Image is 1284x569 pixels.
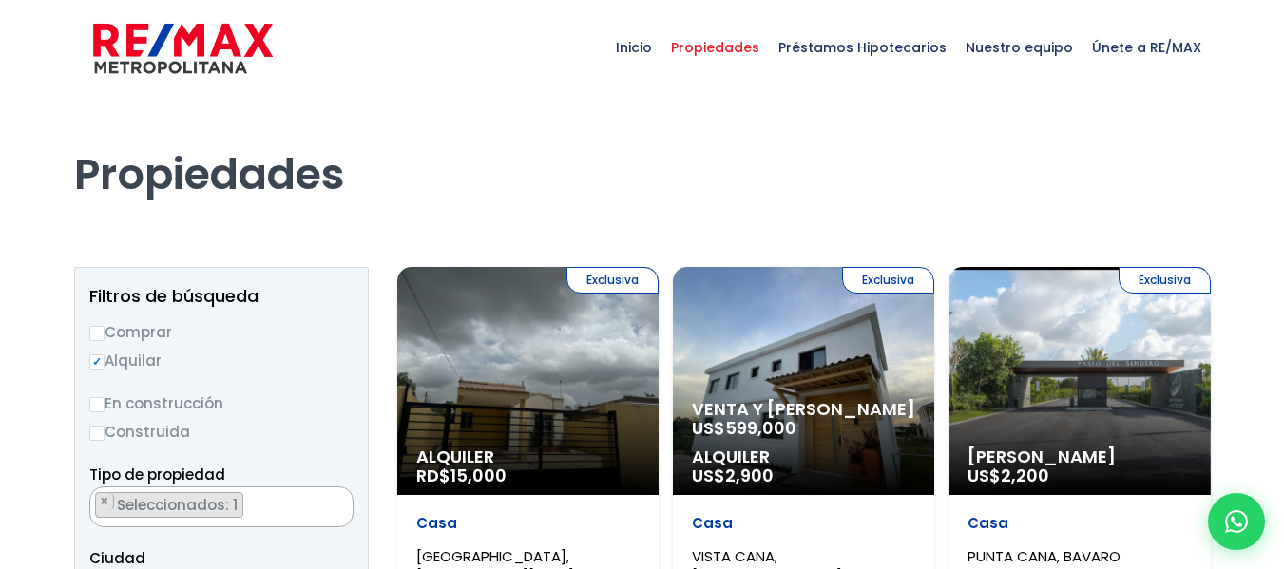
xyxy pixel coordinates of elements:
span: 2,900 [725,464,774,487]
input: En construcción [89,397,105,412]
span: Exclusiva [1119,267,1211,294]
span: Seleccionados: 1 [115,495,242,515]
label: Comprar [89,320,354,344]
span: US$ [692,464,774,487]
p: Casa [968,514,1191,533]
span: × [333,493,342,510]
span: US$ [968,464,1049,487]
span: Préstamos Hipotecarios [769,19,956,76]
span: PUNTA CANA, BAVARO [968,546,1121,566]
span: Inicio [606,19,661,76]
p: Casa [416,514,640,533]
span: Propiedades [661,19,769,76]
span: × [100,493,109,510]
span: Venta y [PERSON_NAME] [692,400,915,419]
button: Remove all items [332,492,343,511]
textarea: Search [90,487,101,528]
span: RD$ [416,464,507,487]
label: En construcción [89,391,354,415]
span: Nuestro equipo [956,19,1083,76]
span: Ciudad [89,548,145,568]
span: 599,000 [725,416,796,440]
h2: Filtros de búsqueda [89,287,354,306]
span: Tipo de propiedad [89,465,225,484]
span: Exclusiva [842,267,934,294]
span: Alquiler [692,447,915,466]
input: Comprar [89,326,105,341]
input: Alquilar [89,354,105,370]
span: 2,200 [1001,464,1049,487]
span: 15,000 [450,464,507,487]
span: Alquiler [416,447,640,466]
span: [PERSON_NAME] [968,447,1191,466]
span: Exclusiva [566,267,659,294]
img: remax-metropolitana-logo [93,20,273,77]
button: Remove item [96,493,114,510]
label: Alquilar [89,349,354,372]
span: US$ [692,416,796,440]
input: Construida [89,426,105,441]
label: Construida [89,420,354,444]
li: CASA [95,492,243,518]
span: Únete a RE/MAX [1083,19,1211,76]
h1: Propiedades [74,96,1211,200]
p: Casa [692,514,915,533]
